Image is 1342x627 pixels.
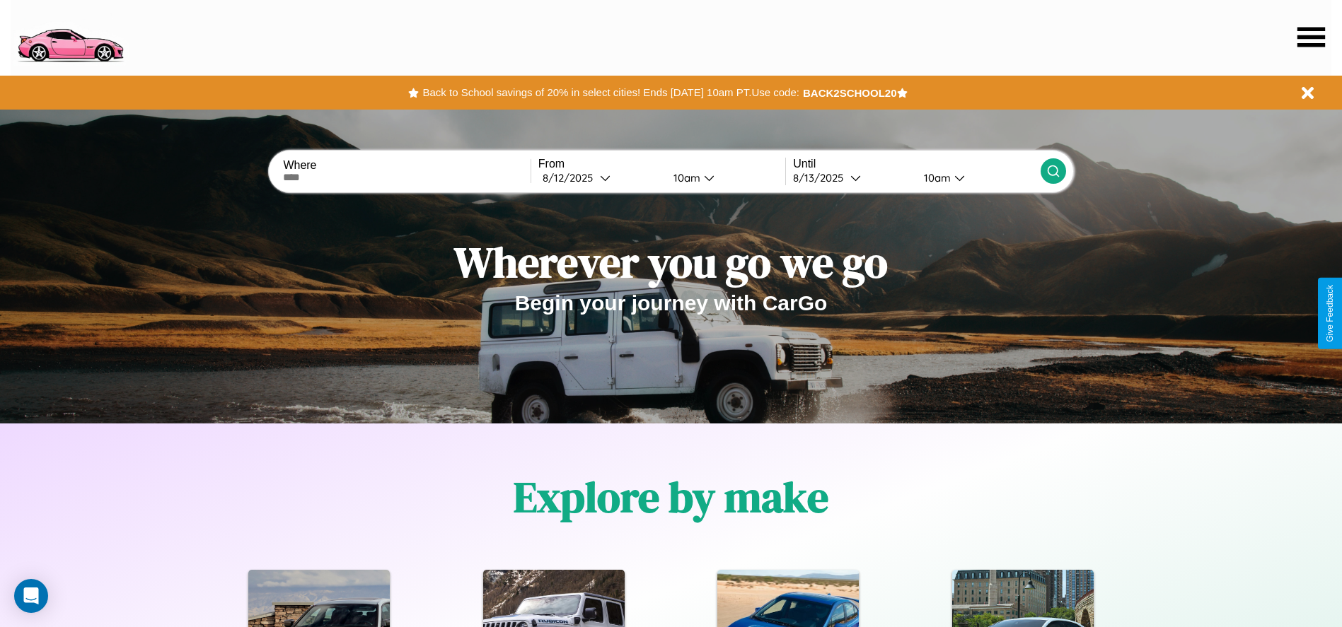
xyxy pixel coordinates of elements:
[543,171,600,184] div: 8 / 12 / 2025
[11,7,129,66] img: logo
[1325,285,1335,342] div: Give Feedback
[538,158,785,170] label: From
[419,83,802,102] button: Back to School savings of 20% in select cities! Ends [DATE] 10am PT.Use code:
[538,170,662,185] button: 8/12/2025
[803,87,897,99] b: BACK2SCHOOL20
[662,170,786,185] button: 10am
[793,171,850,184] div: 8 / 13 / 2025
[917,171,954,184] div: 10am
[283,159,530,172] label: Where
[793,158,1040,170] label: Until
[666,171,704,184] div: 10am
[14,579,48,613] div: Open Intercom Messenger
[514,468,828,526] h1: Explore by make
[913,170,1041,185] button: 10am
